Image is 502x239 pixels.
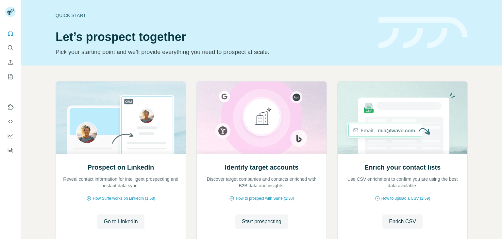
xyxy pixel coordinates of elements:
[203,176,320,189] p: Discover target companies and contacts enriched with B2B data and insights.
[5,42,16,54] button: Search
[5,116,16,127] button: Use Surfe API
[236,195,294,201] span: How to prospect with Surfe (1:30)
[364,163,441,172] h2: Enrich your contact lists
[337,82,468,154] img: Enrich your contact lists
[5,144,16,156] button: Feedback
[378,17,468,49] img: banner
[381,195,430,201] span: How to upload a CSV (2:59)
[56,30,371,44] h1: Let’s prospect together
[97,214,144,229] button: Go to LinkedIn
[235,214,288,229] button: Start prospecting
[62,176,179,189] p: Reveal contact information for intelligent prospecting and instant data sync.
[104,218,138,226] span: Go to LinkedIn
[88,163,154,172] h2: Prospect on LinkedIn
[389,218,416,226] span: Enrich CSV
[344,176,461,189] p: Use CSV enrichment to confirm you are using the best data available.
[382,214,423,229] button: Enrich CSV
[56,82,186,154] img: Prospect on LinkedIn
[5,71,16,83] button: My lists
[5,28,16,39] button: Quick start
[225,163,299,172] h2: Identify target accounts
[5,101,16,113] button: Use Surfe on LinkedIn
[56,47,371,57] p: Pick your starting point and we’ll provide everything you need to prospect at scale.
[196,82,327,154] img: Identify target accounts
[93,195,155,201] span: How Surfe works on LinkedIn (1:58)
[5,56,16,68] button: Enrich CSV
[242,218,281,226] span: Start prospecting
[56,12,371,19] div: Quick start
[5,130,16,142] button: Dashboard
